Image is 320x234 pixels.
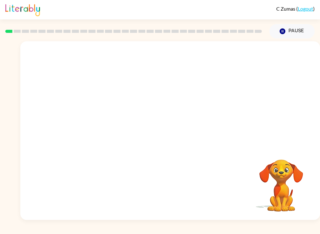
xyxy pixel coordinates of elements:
div: ( ) [276,6,315,12]
a: Logout [298,6,313,12]
video: Your browser must support playing .mp4 files to use Literably. Please try using another browser. [250,150,312,212]
button: Pause [269,24,315,38]
img: Literably [5,3,40,16]
span: C Zumas [276,6,296,12]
